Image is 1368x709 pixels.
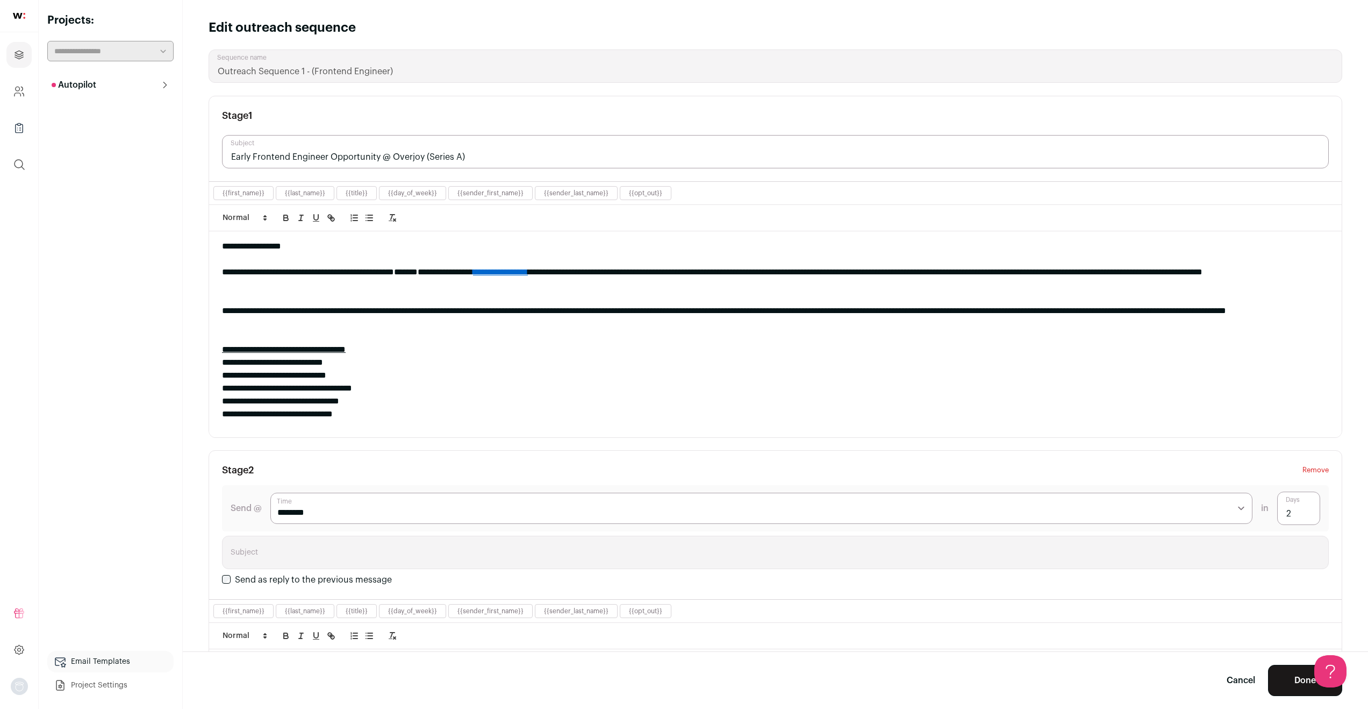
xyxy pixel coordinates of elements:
[388,607,437,615] button: {{day_of_week}}
[544,607,608,615] button: {{sender_last_name}}
[222,464,254,477] h3: Stage
[47,13,174,28] h2: Projects:
[629,189,662,197] button: {{opt_out}}
[346,607,368,615] button: {{title}}
[388,189,437,197] button: {{day_of_week}}
[47,651,174,672] a: Email Templates
[629,607,662,615] button: {{opt_out}}
[1314,655,1346,687] iframe: Help Scout Beacon - Open
[222,135,1329,168] input: Subject
[235,576,392,584] label: Send as reply to the previous message
[457,607,524,615] button: {{sender_first_name}}
[222,536,1329,569] input: Subject
[209,19,356,37] h1: Edit outreach sequence
[6,115,32,141] a: Company Lists
[209,49,1342,83] input: Sequence name
[231,502,262,515] label: Send @
[346,189,368,197] button: {{title}}
[52,79,96,91] p: Autopilot
[1261,502,1269,515] span: in
[248,111,253,120] span: 1
[222,109,253,122] h3: Stage
[457,189,524,197] button: {{sender_first_name}}
[11,678,28,695] button: Open dropdown
[1227,674,1255,687] a: Cancel
[1277,492,1320,525] input: Days
[1268,665,1342,696] button: Done
[1302,464,1329,477] button: Remove
[223,607,264,615] button: {{first_name}}
[13,13,25,19] img: wellfound-shorthand-0d5821cbd27db2630d0214b213865d53afaa358527fdda9d0ea32b1df1b89c2c.svg
[285,607,325,615] button: {{last_name}}
[47,74,174,96] button: Autopilot
[11,678,28,695] img: nopic.png
[6,42,32,68] a: Projects
[6,79,32,104] a: Company and ATS Settings
[47,675,174,696] a: Project Settings
[285,189,325,197] button: {{last_name}}
[544,189,608,197] button: {{sender_last_name}}
[248,465,254,475] span: 2
[223,189,264,197] button: {{first_name}}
